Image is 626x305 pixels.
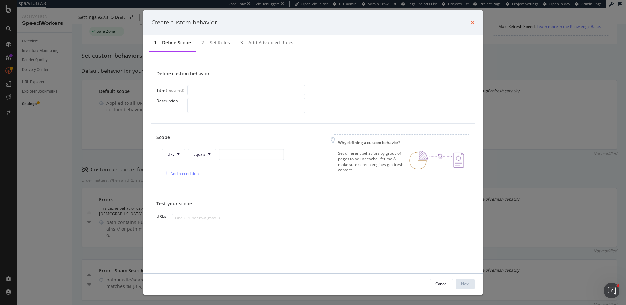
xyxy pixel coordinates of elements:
[193,152,205,157] span: Equals
[156,71,469,77] div: Define custom behavior
[151,18,217,27] div: Create custom behavior
[338,140,464,145] div: Why defining a custom behavior?
[156,214,172,219] div: URLs
[162,168,199,179] button: Add a condition
[471,18,475,27] div: times
[156,88,165,93] div: Title
[409,151,464,169] img: DEDJSpvk.png
[188,149,216,159] button: Equals
[162,40,191,46] div: Define scope
[201,40,204,46] div: 2
[154,40,156,46] div: 1
[166,88,184,93] div: (required)
[240,40,243,46] div: 3
[162,149,185,159] button: URL
[604,283,619,298] iframe: Intercom live chat
[156,201,469,207] div: Test your scope
[171,171,199,176] div: Add a condition
[461,281,469,287] div: Next
[435,281,448,287] div: Cancel
[248,40,293,46] div: Add advanced rules
[210,40,230,46] div: Set rules
[143,10,483,295] div: modal
[456,279,475,289] button: Next
[430,279,453,289] button: Cancel
[156,134,284,141] div: Scope
[338,151,404,173] div: Set different behaviors by group of pages to adjust cache lifetime & make sure search engines get...
[167,152,174,157] span: URL
[156,98,187,104] div: Description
